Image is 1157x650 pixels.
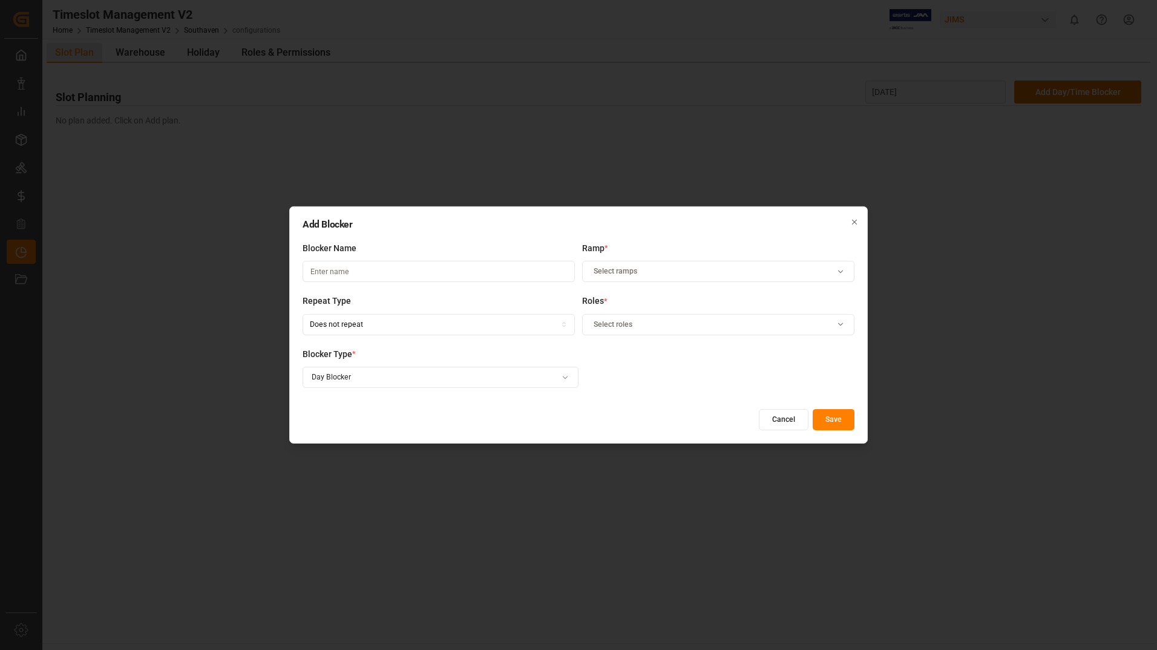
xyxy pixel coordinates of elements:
[303,261,575,282] input: Enter name
[303,348,352,361] span: Blocker Type
[582,295,604,307] span: Roles
[582,242,605,255] span: Ramp
[582,314,854,335] button: Select roles
[759,409,808,430] button: Cancel
[303,295,351,307] span: Repeat Type
[813,409,854,430] button: Save
[594,266,637,277] span: Select ramps
[303,220,854,229] h2: Add Blocker
[303,242,356,255] span: Blocker Name
[582,261,854,282] button: Select ramps
[310,319,363,330] div: Does not repeat
[594,319,632,330] span: Select roles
